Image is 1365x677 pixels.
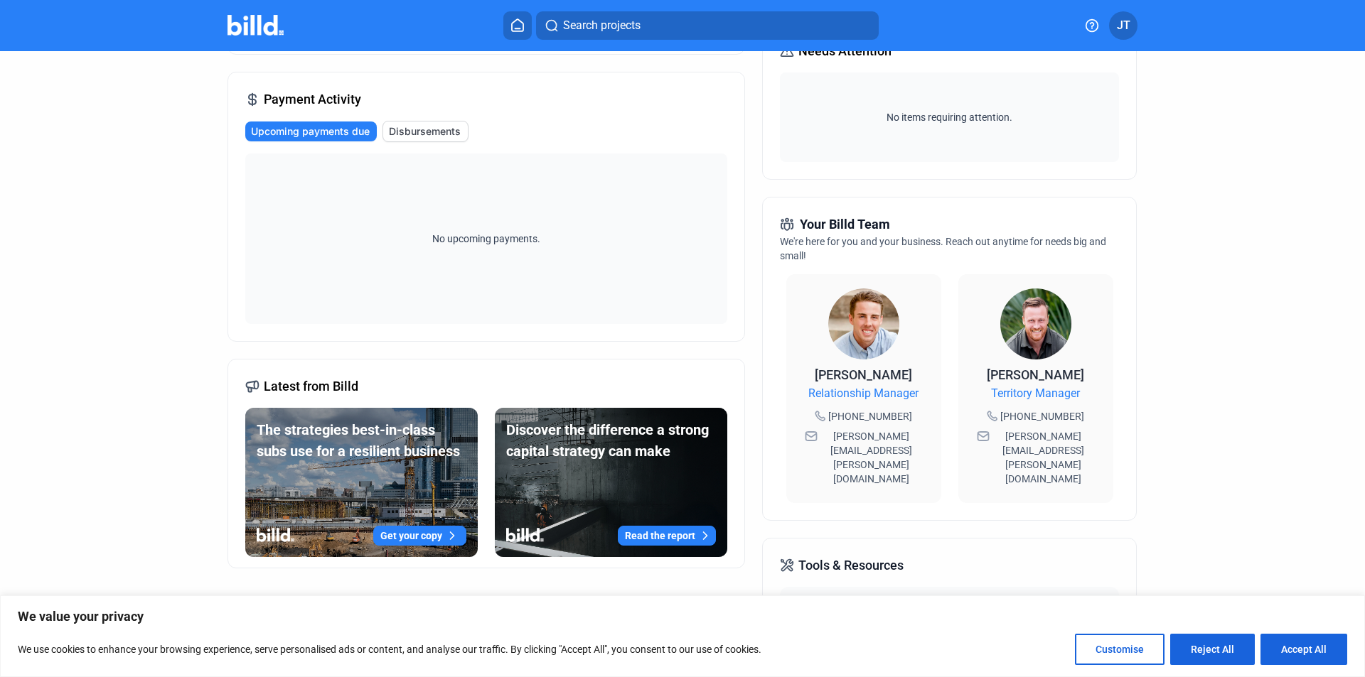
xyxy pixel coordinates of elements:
span: Search projects [563,17,641,34]
span: [PERSON_NAME] [987,367,1084,382]
img: Billd Company Logo [227,15,284,36]
span: Latest from Billd [264,377,358,396]
span: [PERSON_NAME][EMAIL_ADDRESS][PERSON_NAME][DOMAIN_NAME] [820,429,923,486]
button: Read the report [618,526,716,546]
span: [PERSON_NAME] [815,367,912,382]
button: Customise [1075,634,1165,665]
p: We value your privacy [18,608,1347,625]
span: Needs Attention [798,41,892,61]
button: Accept All [1260,634,1347,665]
span: Disbursements [389,124,461,139]
span: Upcoming payments due [251,124,370,139]
button: JT [1109,11,1137,40]
button: Reject All [1170,634,1255,665]
button: Search projects [536,11,879,40]
p: We use cookies to enhance your browsing experience, serve personalised ads or content, and analys... [18,641,761,658]
img: Territory Manager [1000,288,1071,359]
img: Relationship Manager [828,288,899,359]
span: Tools & Resources [798,556,904,575]
span: Payment Activity [264,90,361,109]
div: Discover the difference a strong capital strategy can make [506,419,716,462]
span: No items requiring attention. [786,110,1113,124]
span: JT [1117,17,1130,34]
span: Your Billd Team [800,215,890,234]
span: No upcoming payments. [423,232,550,246]
button: Upcoming payments due [245,121,377,141]
span: Relationship Manager [808,385,919,402]
span: [PHONE_NUMBER] [1000,409,1084,423]
div: The strategies best-in-class subs use for a resilient business [257,419,466,462]
span: [PHONE_NUMBER] [828,409,912,423]
span: We're here for you and your business. Reach out anytime for needs big and small! [780,236,1106,261]
button: Get your copy [373,526,466,546]
span: [PERSON_NAME][EMAIL_ADDRESS][PERSON_NAME][DOMAIN_NAME] [992,429,1095,486]
button: Help Center [780,587,1118,621]
span: Territory Manager [991,385,1080,402]
button: Disbursements [382,121,469,142]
